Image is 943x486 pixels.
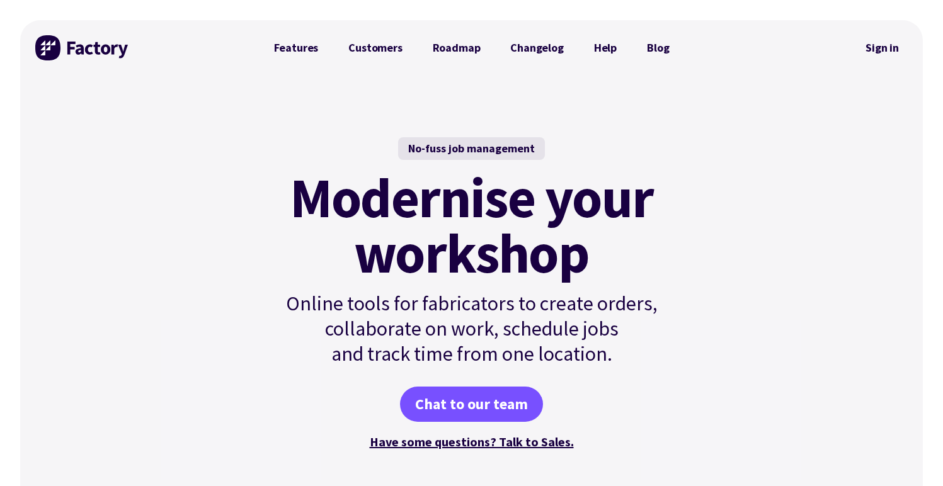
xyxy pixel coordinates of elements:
[333,35,417,60] a: Customers
[400,387,543,422] a: Chat to our team
[259,291,685,366] p: Online tools for fabricators to create orders, collaborate on work, schedule jobs and track time ...
[495,35,578,60] a: Changelog
[290,170,653,281] mark: Modernise your workshop
[259,35,685,60] nav: Primary Navigation
[418,35,496,60] a: Roadmap
[398,137,545,160] div: No-fuss job management
[259,35,334,60] a: Features
[632,35,684,60] a: Blog
[857,33,908,62] a: Sign in
[370,434,574,449] a: Have some questions? Talk to Sales.
[579,35,632,60] a: Help
[857,33,908,62] nav: Secondary Navigation
[35,35,130,60] img: Factory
